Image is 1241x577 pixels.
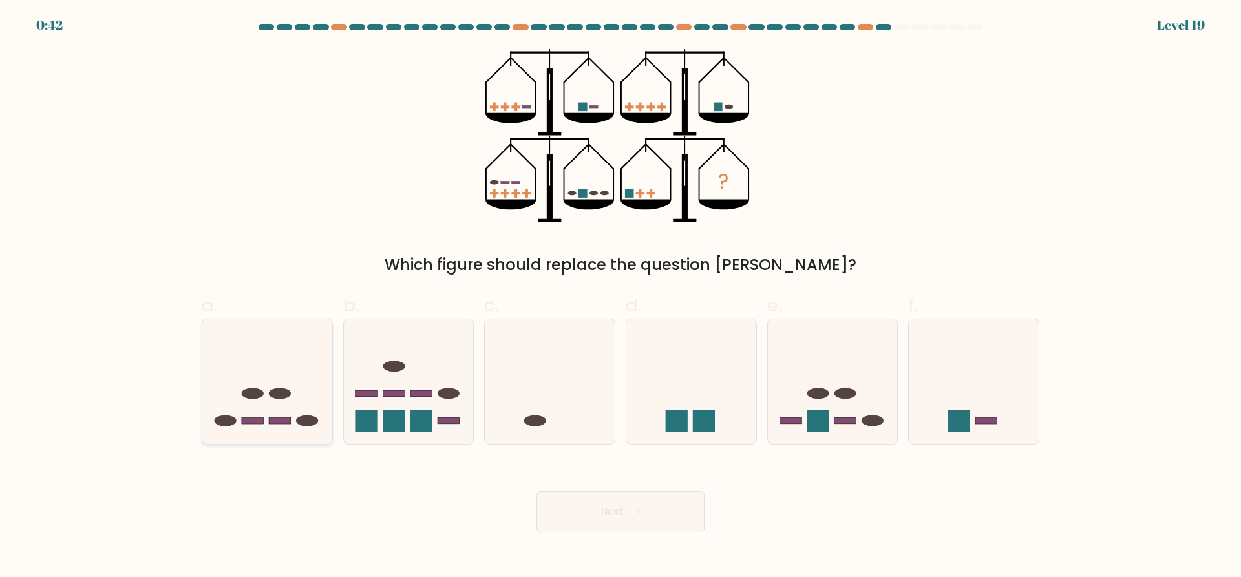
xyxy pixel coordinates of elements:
div: Level 19 [1157,16,1205,35]
span: f. [908,293,917,318]
span: b. [343,293,359,318]
span: c. [484,293,498,318]
tspan: ? [719,168,729,196]
span: e. [767,293,781,318]
div: 0:42 [36,16,63,35]
button: Next [536,491,705,532]
div: Which figure should replace the question [PERSON_NAME]? [209,253,1032,277]
span: a. [202,293,217,318]
span: d. [626,293,641,318]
